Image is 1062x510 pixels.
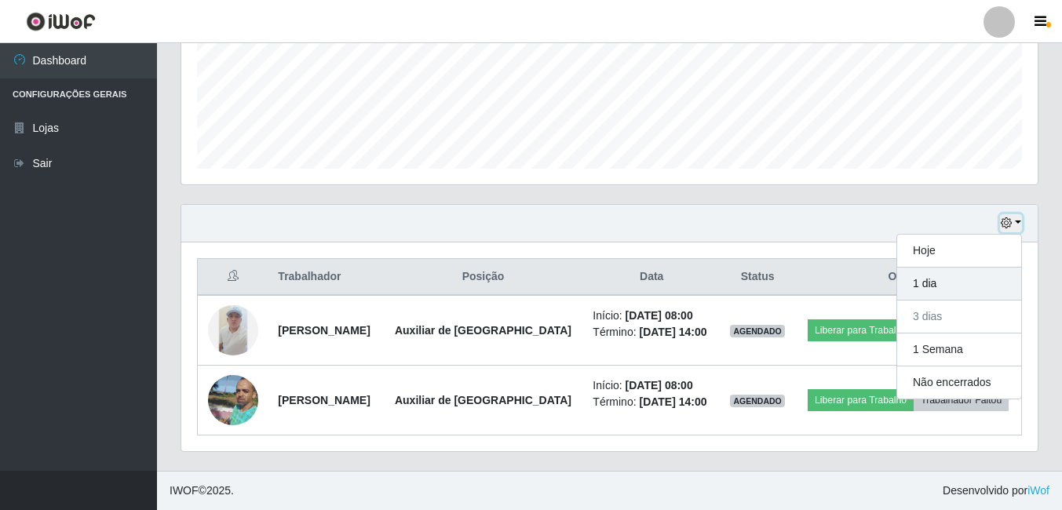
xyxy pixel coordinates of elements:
span: IWOF [170,484,199,497]
a: iWof [1027,484,1049,497]
time: [DATE] 14:00 [639,326,706,338]
th: Status [720,259,795,296]
th: Data [583,259,720,296]
button: 3 dias [897,301,1021,333]
button: Hoje [897,235,1021,268]
li: Término: [593,394,710,410]
button: Liberar para Trabalho [808,389,914,411]
li: Início: [593,377,710,394]
img: CoreUI Logo [26,12,96,31]
span: AGENDADO [730,395,785,407]
strong: [PERSON_NAME] [278,394,370,406]
span: © 2025 . [170,483,234,499]
button: Liberar para Trabalho [808,319,914,341]
li: Início: [593,308,710,324]
button: Não encerrados [897,366,1021,399]
time: [DATE] 14:00 [639,395,706,408]
th: Opções [795,259,1021,296]
button: 1 Semana [897,333,1021,366]
span: AGENDADO [730,325,785,337]
th: Posição [383,259,584,296]
th: Trabalhador [268,259,382,296]
strong: Auxiliar de [GEOGRAPHIC_DATA] [395,324,571,337]
strong: [PERSON_NAME] [278,324,370,337]
img: 1745614323797.jpeg [208,305,258,355]
time: [DATE] 08:00 [626,379,693,392]
img: 1650917429067.jpeg [208,366,258,434]
li: Término: [593,324,710,341]
button: 1 dia [897,268,1021,301]
time: [DATE] 08:00 [626,309,693,322]
button: Trabalhador Faltou [914,389,1009,411]
strong: Auxiliar de [GEOGRAPHIC_DATA] [395,394,571,406]
span: Desenvolvido por [943,483,1049,499]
